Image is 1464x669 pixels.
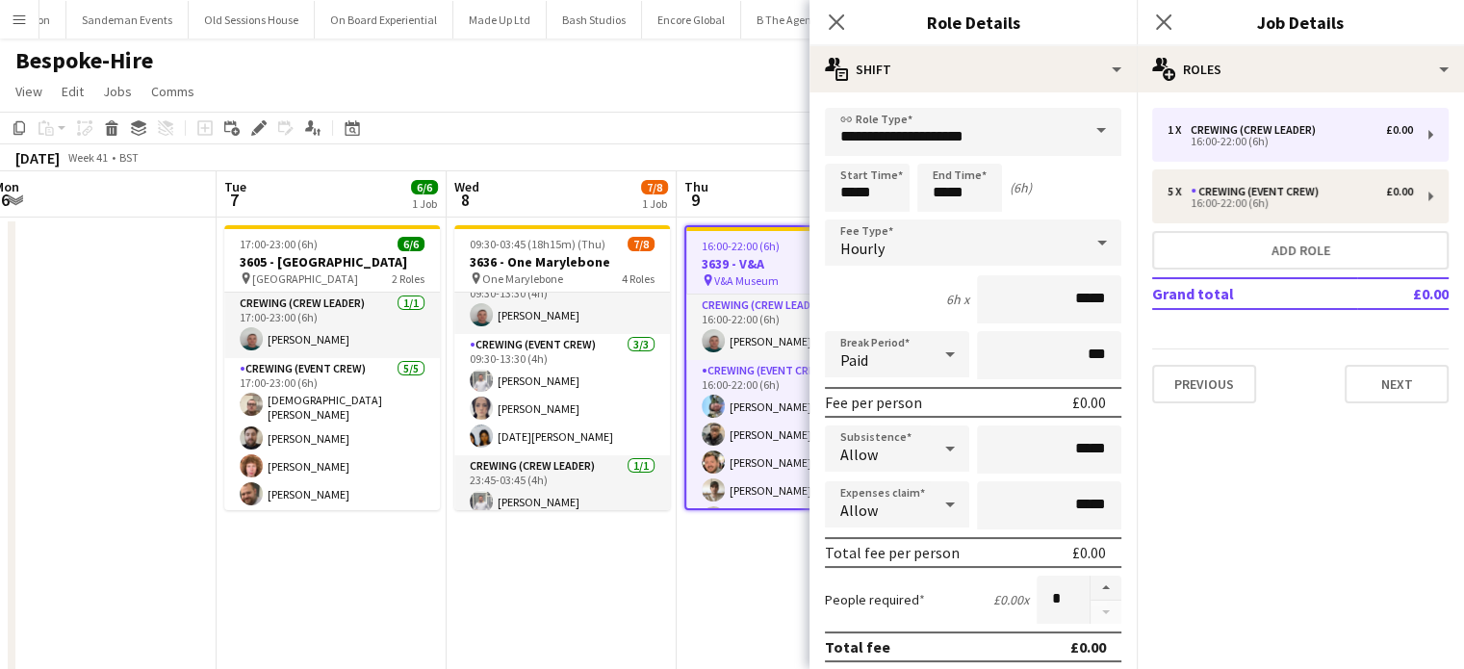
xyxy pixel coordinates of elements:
[1072,543,1106,562] div: £0.00
[15,83,42,100] span: View
[714,273,779,288] span: V&A Museum
[1137,10,1464,35] h3: Job Details
[686,255,898,272] h3: 3639 - V&A
[412,196,437,211] div: 1 Job
[1091,576,1121,601] button: Increase
[470,237,605,251] span: 09:30-03:45 (18h15m) (Thu)
[1072,393,1106,412] div: £0.00
[642,196,667,211] div: 1 Job
[454,253,670,270] h3: 3636 - One Marylebone
[315,1,453,39] button: On Board Experiential
[454,269,670,334] app-card-role: Crewing (Crew Leader)1/109:30-13:30 (4h)[PERSON_NAME]
[454,455,670,521] app-card-role: Crewing (Crew Leader)1/123:45-03:45 (4h)[PERSON_NAME]
[840,239,885,258] span: Hourly
[1168,137,1413,146] div: 16:00-22:00 (6h)
[840,445,878,464] span: Allow
[1168,185,1191,198] div: 5 x
[454,225,670,510] app-job-card: 09:30-03:45 (18h15m) (Thu)7/83636 - One Marylebone One Marylebone4 RolesCrewing (Crew Leader)1/10...
[809,10,1137,35] h3: Role Details
[224,178,246,195] span: Tue
[224,225,440,510] app-job-card: 17:00-23:00 (6h)6/63605 - [GEOGRAPHIC_DATA] [GEOGRAPHIC_DATA]2 RolesCrewing (Crew Leader)1/117:00...
[103,83,132,100] span: Jobs
[622,271,655,286] span: 4 Roles
[1010,179,1032,196] div: (6h)
[1191,123,1323,137] div: Crewing (Crew Leader)
[809,46,1137,92] div: Shift
[702,239,780,253] span: 16:00-22:00 (6h)
[840,501,878,520] span: Allow
[224,358,440,541] app-card-role: Crewing (Event Crew)5/517:00-23:00 (6h)[DEMOGRAPHIC_DATA][PERSON_NAME][PERSON_NAME][PERSON_NAME][...
[825,591,925,608] label: People required
[64,150,112,165] span: Week 41
[398,237,424,251] span: 6/6
[411,180,438,194] span: 6/6
[686,360,898,537] app-card-role: Crewing (Event Crew)5/516:00-22:00 (6h)[PERSON_NAME][PERSON_NAME][PERSON_NAME][PERSON_NAME]
[240,237,318,251] span: 17:00-23:00 (6h)
[221,189,246,211] span: 7
[1345,365,1449,403] button: Next
[825,637,890,656] div: Total fee
[8,79,50,104] a: View
[454,334,670,455] app-card-role: Crewing (Event Crew)3/309:30-13:30 (4h)[PERSON_NAME][PERSON_NAME][DATE][PERSON_NAME]
[62,83,84,100] span: Edit
[993,591,1029,608] div: £0.00 x
[684,178,708,195] span: Thu
[15,46,153,75] h1: Bespoke-Hire
[547,1,642,39] button: Bash Studios
[1152,278,1357,309] td: Grand total
[1191,185,1326,198] div: Crewing (Event Crew)
[482,271,563,286] span: One Marylebone
[1168,198,1413,208] div: 16:00-22:00 (6h)
[224,253,440,270] h3: 3605 - [GEOGRAPHIC_DATA]
[1152,365,1256,403] button: Previous
[143,79,202,104] a: Comms
[95,79,140,104] a: Jobs
[641,180,668,194] span: 7/8
[741,1,839,39] button: B The Agency
[684,225,900,510] app-job-card: 16:00-22:00 (6h)6/63639 - V&A V&A Museum2 RolesCrewing (Crew Leader)1/116:00-22:00 (6h)[PERSON_NA...
[686,295,898,360] app-card-role: Crewing (Crew Leader)1/116:00-22:00 (6h)[PERSON_NAME]
[224,293,440,358] app-card-role: Crewing (Crew Leader)1/117:00-23:00 (6h)[PERSON_NAME]
[451,189,479,211] span: 8
[54,79,91,104] a: Edit
[1168,123,1191,137] div: 1 x
[1386,123,1413,137] div: £0.00
[252,271,358,286] span: [GEOGRAPHIC_DATA]
[628,237,655,251] span: 7/8
[1137,46,1464,92] div: Roles
[1070,637,1106,656] div: £0.00
[454,178,479,195] span: Wed
[681,189,708,211] span: 9
[1386,185,1413,198] div: £0.00
[825,543,960,562] div: Total fee per person
[840,350,868,370] span: Paid
[151,83,194,100] span: Comms
[189,1,315,39] button: Old Sessions House
[15,148,60,167] div: [DATE]
[642,1,741,39] button: Encore Global
[946,291,969,308] div: 6h x
[453,1,547,39] button: Made Up Ltd
[825,393,922,412] div: Fee per person
[119,150,139,165] div: BST
[392,271,424,286] span: 2 Roles
[1152,231,1449,270] button: Add role
[1357,278,1449,309] td: £0.00
[66,1,189,39] button: Sandeman Events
